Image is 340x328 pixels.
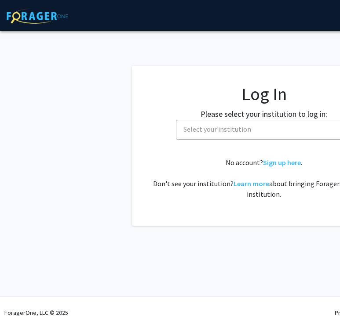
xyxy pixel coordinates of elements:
[263,158,301,167] a: Sign up here
[4,297,68,328] div: ForagerOne, LLC © 2025
[201,108,327,120] label: Please select your institution to log in:
[7,8,68,24] img: ForagerOne Logo
[234,179,269,188] a: Learn more about bringing ForagerOne to your institution
[183,125,251,133] span: Select your institution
